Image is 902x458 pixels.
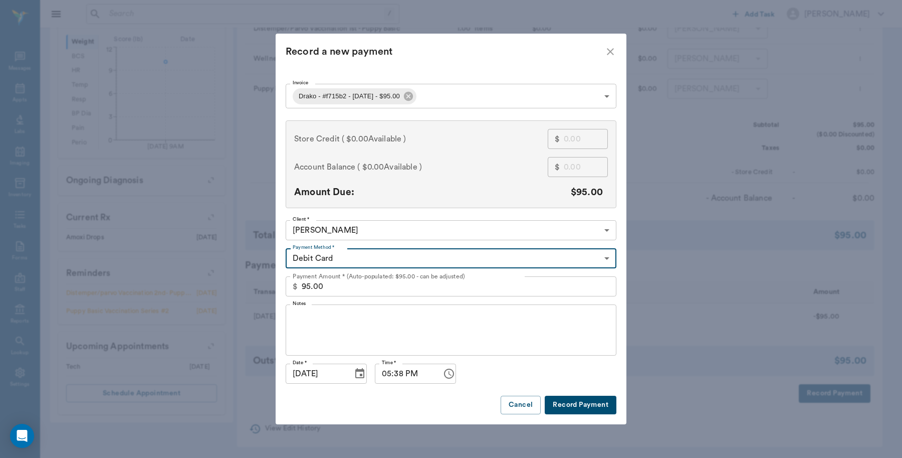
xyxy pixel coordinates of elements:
p: $ [555,133,560,145]
span: Store Credit ( ) [294,133,406,145]
div: Drako - #f715b2 - [DATE] - $95.00 [293,88,416,104]
label: Time * [382,359,396,366]
div: [PERSON_NAME] [286,220,616,240]
label: Invoice [293,79,308,86]
label: Notes [293,300,306,307]
p: Payment Amount * (Auto-populated: $95.00 - can be adjusted) [293,272,465,281]
div: Record a new payment [286,44,604,60]
span: Drako - #f715b2 - [DATE] - $95.00 [293,90,406,102]
p: Amount Due: [294,185,354,200]
span: $0.00 Available [346,133,401,145]
button: Record Payment [545,396,616,414]
input: 0.00 [564,129,608,149]
button: close [604,46,616,58]
input: hh:mm aa [375,364,435,384]
p: $ [293,280,298,292]
div: Open Intercom Messenger [10,424,34,448]
label: Date * [293,359,307,366]
span: $0.00 Available [362,161,417,173]
p: $95.00 [571,185,603,200]
span: Account Balance ( ) [294,161,422,173]
input: 0.00 [564,157,608,177]
button: Choose date, selected date is Sep 10, 2025 [350,364,370,384]
button: Cancel [501,396,541,414]
label: Client * [293,216,310,223]
input: MM/DD/YYYY [286,364,346,384]
p: $ [555,161,560,173]
label: Payment Method * [293,244,335,251]
button: Choose time, selected time is 5:38 PM [439,364,459,384]
div: Debit Card [286,248,616,268]
input: 0.00 [302,276,616,296]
